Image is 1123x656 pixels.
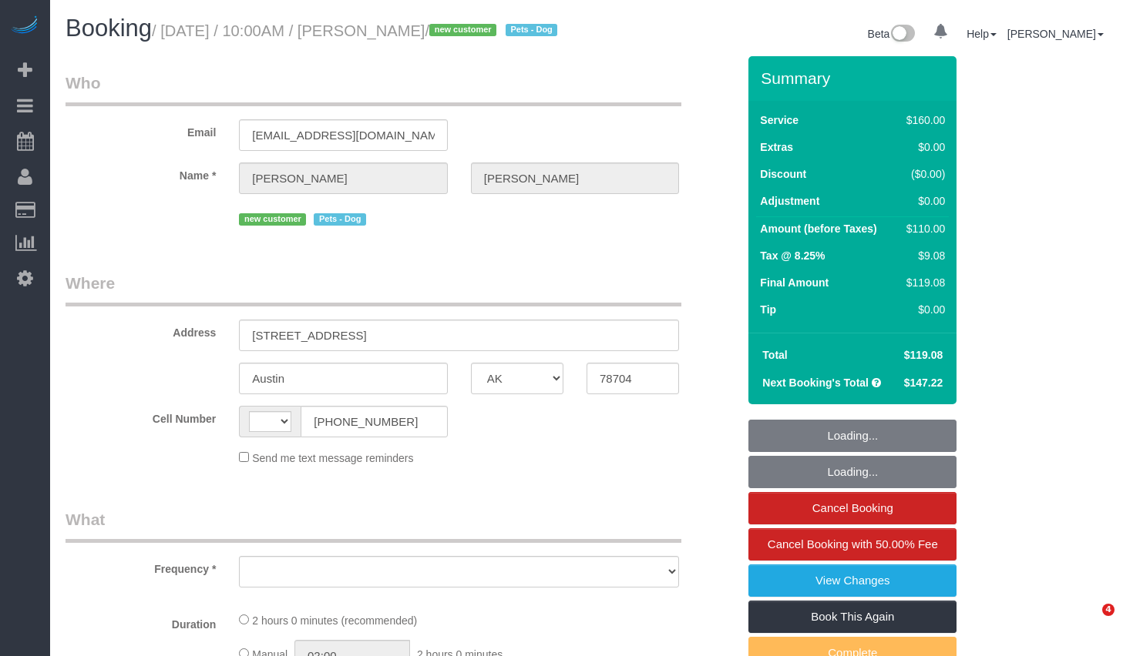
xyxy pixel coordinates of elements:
[762,349,787,361] strong: Total
[152,22,562,39] small: / [DATE] / 10:00AM / [PERSON_NAME]
[768,537,938,551] span: Cancel Booking with 50.00% Fee
[748,601,957,633] a: Book This Again
[9,15,40,37] img: Automaid Logo
[1007,28,1104,40] a: [PERSON_NAME]
[900,166,945,182] div: ($0.00)
[760,193,819,209] label: Adjustment
[904,377,943,389] span: $147.22
[748,528,957,561] a: Cancel Booking with 50.00% Fee
[54,406,227,427] label: Cell Number
[471,162,679,194] input: Last Name
[900,193,945,209] div: $0.00
[1071,604,1108,641] iframe: Intercom live chat
[889,25,915,45] img: New interface
[760,275,829,290] label: Final Amount
[252,614,417,627] span: 2 hours 0 minutes (recommended)
[587,363,679,394] input: Zip Code
[252,452,413,464] span: Send me text message reminders
[429,24,496,36] span: new customer
[904,349,943,361] span: $119.08
[506,24,558,36] span: Pets - Dog
[239,363,447,394] input: City
[762,377,869,389] strong: Next Booking's Total
[66,508,681,543] legend: What
[239,162,447,194] input: First Name
[239,213,306,226] span: new customer
[66,72,681,106] legend: Who
[66,272,681,306] legend: Where
[760,139,793,155] label: Extras
[54,320,227,340] label: Address
[760,166,806,182] label: Discount
[760,302,776,317] label: Tip
[301,406,447,437] input: Cell Number
[54,119,227,140] label: Email
[66,15,152,42] span: Booking
[967,28,997,40] a: Help
[1102,604,1115,616] span: 4
[760,112,799,128] label: Service
[239,119,447,151] input: Email
[760,248,825,263] label: Tax @ 8.25%
[868,28,916,40] a: Beta
[900,248,945,263] div: $9.08
[900,112,945,128] div: $160.00
[54,611,227,632] label: Duration
[748,492,957,524] a: Cancel Booking
[748,564,957,597] a: View Changes
[900,275,945,290] div: $119.08
[900,221,945,236] div: $110.00
[54,162,227,183] label: Name *
[900,139,945,155] div: $0.00
[425,22,562,39] span: /
[54,556,227,577] label: Frequency *
[314,213,366,226] span: Pets - Dog
[760,221,876,236] label: Amount (before Taxes)
[900,302,945,317] div: $0.00
[761,69,949,87] h3: Summary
